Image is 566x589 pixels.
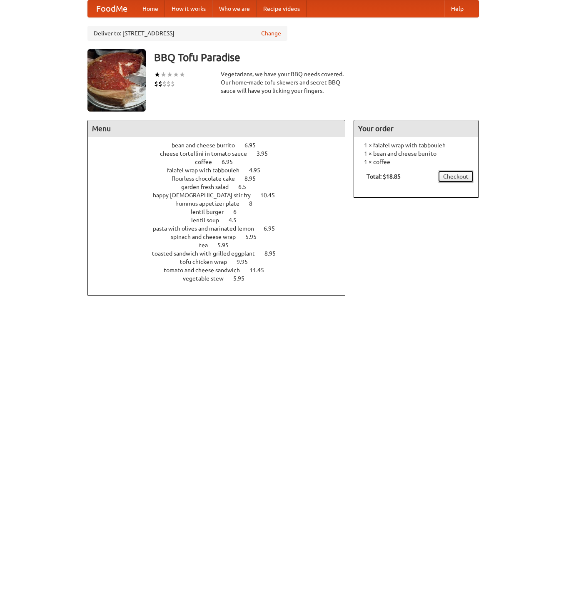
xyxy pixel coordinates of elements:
[164,267,248,273] span: tomato and cheese sandwich
[153,192,259,199] span: happy [DEMOGRAPHIC_DATA] stir fry
[136,0,165,17] a: Home
[152,250,263,257] span: toasted sandwich with grilled eggplant
[153,225,262,232] span: pasta with olives and marinated lemon
[221,70,346,95] div: Vegetarians, we have your BBQ needs covered. Our home-made tofu skewers and secret BBQ sauce will...
[183,275,260,282] a: vegetable stew 5.95
[264,225,283,232] span: 6.95
[154,79,158,88] li: $
[175,200,248,207] span: hummus appetizer plate
[164,267,279,273] a: tomato and cheese sandwich 11.45
[165,0,212,17] a: How it works
[181,184,262,190] a: garden fresh salad 6.5
[172,175,243,182] span: flourless chocolate cake
[354,120,478,137] h4: Your order
[179,70,185,79] li: ★
[229,217,245,224] span: 4.5
[181,184,237,190] span: garden fresh salad
[217,242,237,249] span: 5.95
[358,158,474,166] li: 1 × coffee
[153,192,290,199] a: happy [DEMOGRAPHIC_DATA] stir fry 10.45
[244,142,264,149] span: 6.95
[358,141,474,149] li: 1 × falafel wrap with tabbouleh
[249,167,269,174] span: 4.95
[249,200,261,207] span: 8
[195,159,220,165] span: coffee
[180,258,235,265] span: tofu chicken wrap
[173,70,179,79] li: ★
[160,150,283,157] a: cheese tortellini in tomato sauce 3.95
[183,275,232,282] span: vegetable stew
[191,217,227,224] span: lentil soup
[191,209,232,215] span: lentil burger
[244,175,264,182] span: 8.95
[152,250,291,257] a: toasted sandwich with grilled eggplant 8.95
[191,209,252,215] a: lentil burger 6
[233,275,253,282] span: 5.95
[260,192,283,199] span: 10.45
[264,250,284,257] span: 8.95
[222,159,241,165] span: 6.95
[175,200,268,207] a: hummus appetizer plate 8
[171,234,272,240] a: spinach and cheese wrap 5.95
[444,0,470,17] a: Help
[180,258,263,265] a: tofu chicken wrap 9.95
[167,70,173,79] li: ★
[153,225,290,232] a: pasta with olives and marinated lemon 6.95
[172,142,243,149] span: bean and cheese burrito
[195,159,248,165] a: coffee 6.95
[199,242,244,249] a: tea 5.95
[237,258,256,265] span: 9.95
[172,142,271,149] a: bean and cheese burrito 6.95
[233,209,245,215] span: 6
[154,70,160,79] li: ★
[199,242,216,249] span: tea
[171,79,175,88] li: $
[245,234,265,240] span: 5.95
[167,167,276,174] a: falafel wrap with tabbouleh 4.95
[257,0,307,17] a: Recipe videos
[438,170,474,183] a: Checkout
[367,173,401,180] b: Total: $18.85
[238,184,254,190] span: 6.5
[87,26,287,41] div: Deliver to: [STREET_ADDRESS]
[87,49,146,112] img: angular.jpg
[212,0,257,17] a: Who we are
[88,0,136,17] a: FoodMe
[167,79,171,88] li: $
[160,150,255,157] span: cheese tortellini in tomato sauce
[88,120,345,137] h4: Menu
[171,234,244,240] span: spinach and cheese wrap
[257,150,276,157] span: 3.95
[249,267,272,273] span: 11.45
[162,79,167,88] li: $
[261,29,281,37] a: Change
[358,149,474,158] li: 1 × bean and cheese burrito
[154,49,479,66] h3: BBQ Tofu Paradise
[167,167,248,174] span: falafel wrap with tabbouleh
[191,217,252,224] a: lentil soup 4.5
[172,175,271,182] a: flourless chocolate cake 8.95
[160,70,167,79] li: ★
[158,79,162,88] li: $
